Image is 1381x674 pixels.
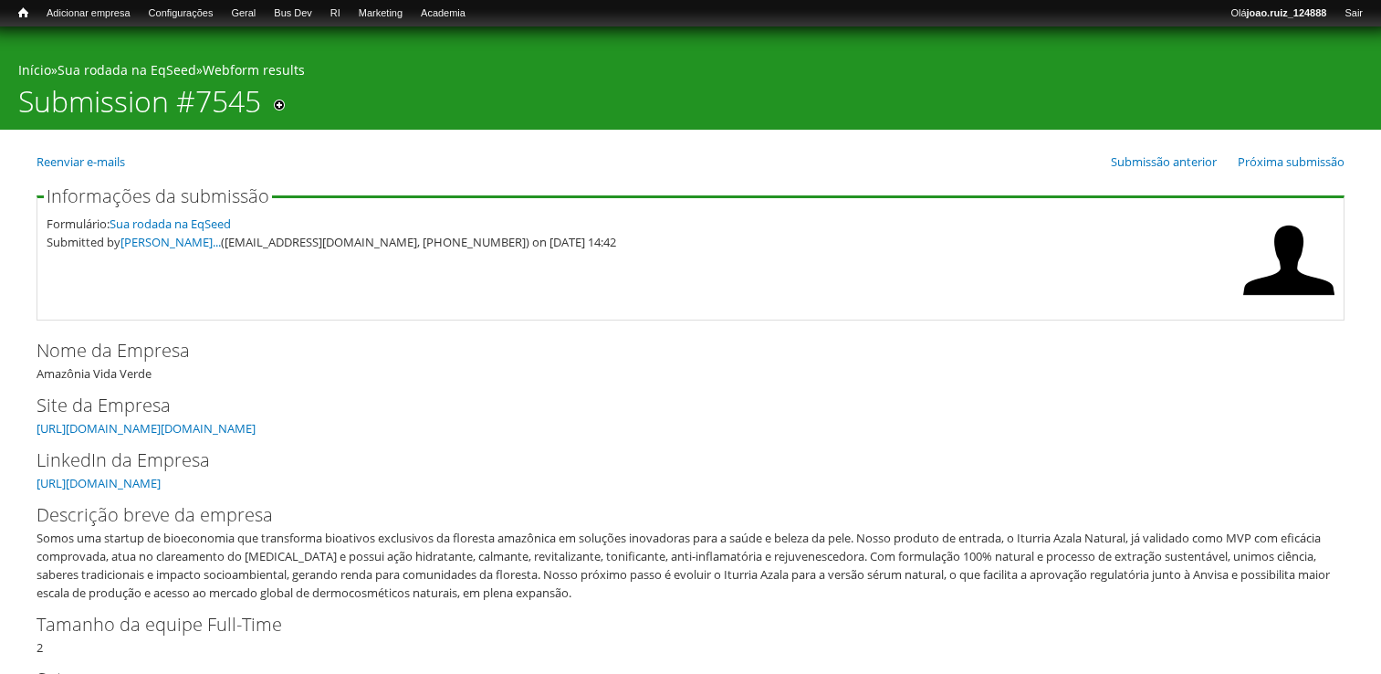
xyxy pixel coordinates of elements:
a: Adicionar empresa [37,5,140,23]
a: Olájoao.ruiz_124888 [1221,5,1335,23]
label: LinkedIn da Empresa [37,447,1314,474]
img: Foto de Yara Caroline Bressan Gil do Nascimento [1243,215,1334,306]
div: Formulário: [47,215,1234,233]
a: Sua rodada na EqSeed [110,216,231,232]
a: Reenviar e-mails [37,153,125,170]
a: Início [18,61,51,79]
legend: Informações da submissão [44,187,272,205]
a: Ver perfil do usuário. [1243,293,1334,310]
a: Bus Dev [265,5,321,23]
a: [PERSON_NAME]... [120,234,221,250]
div: » » [18,61,1363,84]
a: [URL][DOMAIN_NAME] [37,475,161,491]
label: Descrição breve da empresa [37,501,1314,529]
h1: Submission #7545 [18,84,261,130]
a: RI [321,5,350,23]
a: Sua rodada na EqSeed [58,61,196,79]
a: [URL][DOMAIN_NAME][DOMAIN_NAME] [37,420,256,437]
div: 2 [37,611,1344,657]
label: Site da Empresa [37,392,1314,419]
a: Próxima submissão [1238,153,1344,170]
span: Início [18,6,28,19]
div: Submitted by ([EMAIL_ADDRESS][DOMAIN_NAME], [PHONE_NUMBER]) on [DATE] 14:42 [47,233,1234,251]
a: Submissão anterior [1111,153,1217,170]
a: Marketing [350,5,412,23]
a: Configurações [140,5,223,23]
a: Webform results [203,61,305,79]
a: Geral [222,5,265,23]
label: Tamanho da equipe Full-Time [37,611,1314,638]
div: Amazônia Vida Verde [37,337,1344,383]
div: Somos uma startup de bioeconomia que transforma bioativos exclusivos da floresta amazônica em sol... [37,529,1333,602]
a: Sair [1335,5,1372,23]
a: Academia [412,5,475,23]
a: Início [9,5,37,22]
label: Nome da Empresa [37,337,1314,364]
strong: joao.ruiz_124888 [1247,7,1327,18]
